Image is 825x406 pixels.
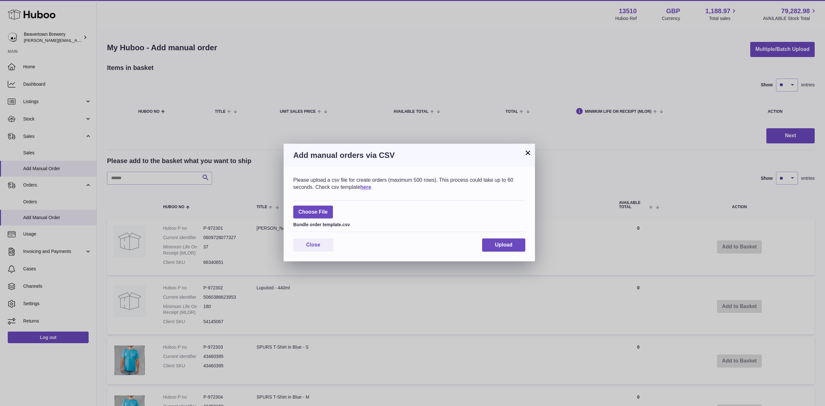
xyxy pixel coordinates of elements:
[293,206,333,219] span: Choose File
[306,242,320,247] span: Close
[482,238,525,252] button: Upload
[360,184,371,190] a: here
[293,177,525,190] div: Please upload a csv file for create orders (maximum 500 rows). This process could take up to 60 s...
[524,149,532,157] button: ×
[495,242,512,247] span: Upload
[293,150,525,160] h3: Add manual orders via CSV
[293,220,525,228] div: Bundle order template.csv
[293,238,333,252] button: Close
